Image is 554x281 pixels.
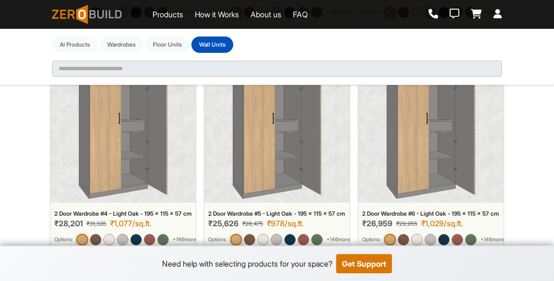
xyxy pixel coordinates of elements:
[76,234,88,246] img: 2 Door Wardrobe #4 - Light Oak - 195 x 115 x 57 cm
[87,220,106,228] span: ₹31,335
[298,234,309,245] img: 2 Door Wardrobe #5 - Earth Brown - 195 x 115 x 57 cm
[117,234,128,245] img: 2 Door Wardrobe #4 - Sandstone - 195 x 115 x 57 cm
[145,37,189,53] button: Floor Units
[52,5,122,24] img: ZeroBuild logo
[144,234,155,245] img: 2 Door Wardrobe #4 - Earth Brown - 195 x 115 x 57 cm
[411,234,423,245] img: 2 Door Wardrobe #6 - Ivory Cream - 195 x 115 x 57 cm
[480,236,504,244] span: + 146 more
[398,234,409,245] img: 2 Door Wardrobe #6 - Walnut Brown - 195 x 115 x 57 cm
[327,236,350,244] span: + 146 more
[54,210,192,217] div: 2 Door Wardrobe #4 - Light Oak - 195 x 115 x 57 cm
[311,234,323,245] img: 2 Door Wardrobe #5 - English Green - 195 x 115 x 57 cm
[208,210,346,217] div: 2 Door Wardrobe #5 - Light Oak - 195 x 115 x 57 cm
[362,210,500,217] div: 2 Door Wardrobe #6 - Light Oak - 195 x 115 x 57 cm
[79,38,167,199] img: 2 Door Wardrobe #4 - Light Oak - 195 x 115 x 57 cm
[157,234,169,245] img: 2 Door Wardrobe #4 - English Green - 195 x 115 x 57 cm
[130,234,142,245] img: 2 Door Wardrobe #4 - Graphite Blue - 195 x 115 x 57 cm
[336,254,392,273] button: Get Support
[52,37,98,53] button: Al Products
[191,37,233,53] button: Wall Units
[425,234,436,245] img: 2 Door Wardrobe #6 - Sandstone - 195 x 115 x 57 cm
[493,9,502,20] a: Login
[257,234,269,245] img: 2 Door Wardrobe #5 - Ivory Cream - 195 x 115 x 57 cm
[50,34,196,254] a: 2 Door Wardrobe #4 - Light Oak - 195 x 115 x 57 cm10% OFF2 Door Wardrobe #4 - Light Oak - 195 x 1...
[465,234,477,245] img: 2 Door Wardrobe #6 - English Green - 195 x 115 x 57 cm
[421,219,463,228] div: ₹1,029/sq.ft.
[54,219,83,228] span: ₹28,201
[204,34,350,254] a: 2 Door Wardrobe #5 - Light Oak - 195 x 115 x 57 cm10% OFF2 Door Wardrobe #5 - Light Oak - 195 x 1...
[173,236,196,244] span: + 146 more
[244,234,255,245] img: 2 Door Wardrobe #5 - Walnut Brown - 195 x 115 x 57 cm
[162,258,332,269] div: Need help with selecting products for your space?
[387,38,475,199] img: 2 Door Wardrobe #6 - Light Oak - 195 x 115 x 57 cm
[100,37,143,53] button: Wardrobes
[284,234,296,245] img: 2 Door Wardrobe #5 - Graphite Blue - 195 x 115 x 57 cm
[267,219,304,228] div: ₹978/sq.ft.
[384,234,396,246] img: 2 Door Wardrobe #6 - Light Oak - 195 x 115 x 57 cm
[293,9,308,20] a: FAQ
[271,234,282,245] img: 2 Door Wardrobe #5 - Sandstone - 195 x 115 x 57 cm
[396,220,417,228] span: ₹29,955
[103,234,115,245] img: 2 Door Wardrobe #4 - Ivory Cream - 195 x 115 x 57 cm
[54,236,73,244] small: Options:
[195,9,239,20] a: How it Works
[358,34,504,254] a: 2 Door Wardrobe #6 - Light Oak - 195 x 115 x 57 cm10% OFF2 Door Wardrobe #6 - Light Oak - 195 x 1...
[362,219,392,228] span: ₹26,959
[251,9,281,20] a: About us
[452,234,463,245] img: 2 Door Wardrobe #6 - Earth Brown - 195 x 115 x 57 cm
[90,234,101,245] img: 2 Door Wardrobe #4 - Walnut Brown - 195 x 115 x 57 cm
[438,234,450,245] img: 2 Door Wardrobe #6 - Graphite Blue - 195 x 115 x 57 cm
[230,234,242,246] img: 2 Door Wardrobe #5 - Light Oak - 195 x 115 x 57 cm
[242,220,263,228] span: ₹28,475
[152,9,183,20] a: Products
[233,38,321,199] img: 2 Door Wardrobe #5 - Light Oak - 195 x 115 x 57 cm
[362,236,380,244] small: Options:
[208,236,227,244] small: Options:
[110,219,151,228] div: ₹1,077/sq.ft.
[208,219,239,228] span: ₹25,626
